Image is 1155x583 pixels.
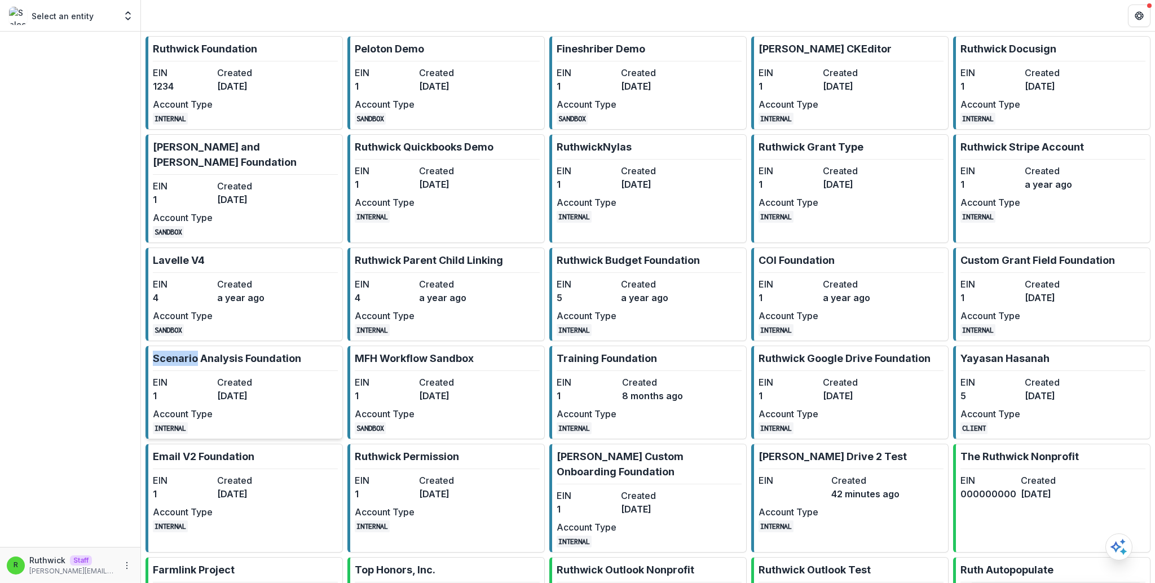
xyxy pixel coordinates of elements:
p: Custom Grant Field Foundation [960,253,1115,268]
dd: 1 [759,79,818,93]
dd: [DATE] [621,79,681,93]
dd: [DATE] [217,193,277,206]
code: INTERNAL [557,422,592,434]
code: INTERNAL [557,536,592,547]
dd: 1 [960,178,1020,191]
a: Scenario Analysis FoundationEIN1Created[DATE]Account TypeINTERNAL [146,346,343,439]
dt: EIN [960,66,1020,79]
dt: Created [1025,66,1085,79]
dt: EIN [759,277,818,291]
code: INTERNAL [355,520,390,532]
dd: a year ago [621,291,681,304]
p: Ruth Autopopulate [960,562,1053,577]
p: Peloton Demo [355,41,424,56]
dd: a year ago [419,291,479,304]
dt: EIN [153,376,213,389]
dt: Created [823,164,883,178]
a: [PERSON_NAME] Custom Onboarding FoundationEIN1Created[DATE]Account TypeINTERNAL [549,444,747,553]
p: COI Foundation [759,253,835,268]
dt: EIN [153,179,213,193]
dt: Created [831,474,900,487]
dt: Created [823,277,883,291]
dt: Account Type [759,407,818,421]
dd: 4 [153,291,213,304]
dd: 42 minutes ago [831,487,900,501]
dt: EIN [759,376,818,389]
dt: Account Type [355,407,415,421]
dd: [DATE] [823,79,883,93]
code: SANDBOX [153,324,184,336]
dt: EIN [557,489,616,502]
dt: Account Type [960,309,1020,323]
p: Lavelle V4 [153,253,205,268]
button: Open AI Assistant [1105,533,1132,560]
dd: 1234 [153,79,213,93]
p: Fineshriber Demo [557,41,645,56]
code: SANDBOX [153,226,184,238]
dd: 1 [759,389,818,403]
dt: Account Type [153,211,213,224]
dd: 1 [153,193,213,206]
dd: [DATE] [217,79,277,93]
a: The Ruthwick NonprofitEIN000000000Created[DATE] [953,444,1150,553]
a: Lavelle V4EIN4Createda year agoAccount TypeSANDBOX [146,248,343,341]
dt: Account Type [153,309,213,323]
dd: [DATE] [621,178,681,191]
p: Ruthwick Quickbooks Demo [355,139,493,154]
dt: Account Type [960,196,1020,209]
dd: 1 [960,79,1020,93]
code: INTERNAL [759,520,793,532]
dd: 1 [557,389,618,403]
code: INTERNAL [153,113,188,125]
a: MFH Workflow SandboxEIN1Created[DATE]Account TypeSANDBOX [347,346,545,439]
dt: EIN [355,376,415,389]
code: INTERNAL [557,211,592,223]
p: Ruthwick Outlook Test [759,562,871,577]
button: Get Help [1128,5,1150,27]
dt: Created [419,164,479,178]
p: Ruthwick [29,554,65,566]
dt: EIN [960,376,1020,389]
p: Ruthwick Foundation [153,41,257,56]
p: Yayasan Hasanah [960,351,1050,366]
code: SANDBOX [355,113,386,125]
dd: a year ago [1025,178,1085,191]
dt: Account Type [557,407,618,421]
p: MFH Workflow Sandbox [355,351,474,366]
dd: [DATE] [419,389,479,403]
dt: EIN [557,277,616,291]
dt: Created [217,66,277,79]
a: Custom Grant Field FoundationEIN1Created[DATE]Account TypeINTERNAL [953,248,1150,341]
code: INTERNAL [759,113,793,125]
dt: Created [419,277,479,291]
dd: a year ago [823,291,883,304]
dd: [DATE] [419,79,479,93]
dt: Account Type [153,98,213,111]
p: The Ruthwick Nonprofit [960,449,1079,464]
dt: Account Type [355,505,415,519]
code: INTERNAL [759,422,793,434]
dt: EIN [355,164,415,178]
p: Scenario Analysis Foundation [153,351,301,366]
dd: 1 [557,502,616,516]
dt: Created [823,376,883,389]
dt: EIN [153,277,213,291]
dt: Created [217,376,277,389]
dt: Created [217,277,277,291]
p: Ruthwick Outlook Nonprofit [557,562,694,577]
dd: 1 [557,178,616,191]
dt: EIN [355,66,415,79]
a: Ruthwick Grant TypeEIN1Created[DATE]Account TypeINTERNAL [751,134,949,243]
code: CLIENT [960,422,988,434]
dd: 5 [960,389,1020,403]
p: [PERSON_NAME] Drive 2 Test [759,449,907,464]
dt: Created [1025,277,1085,291]
dt: EIN [557,164,616,178]
p: Top Honors, Inc. [355,562,435,577]
dt: Account Type [960,407,1020,421]
dd: [DATE] [1025,291,1085,304]
code: INTERNAL [960,113,995,125]
dt: Created [823,66,883,79]
dd: 000000000 [960,487,1016,501]
dd: 1 [355,487,415,501]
